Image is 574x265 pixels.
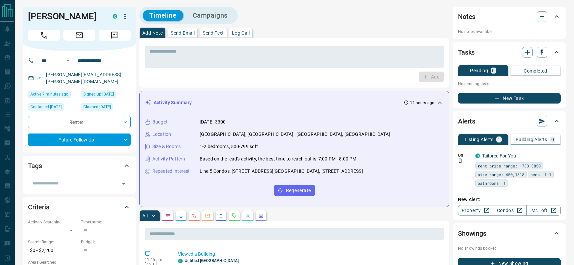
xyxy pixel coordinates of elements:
div: condos.ca [475,153,480,158]
div: Tasks [458,44,561,60]
div: Criteria [28,199,131,215]
h2: Tags [28,160,42,171]
div: Mon Jul 31 2023 [81,91,131,100]
button: Campaigns [186,10,234,21]
a: Property [458,205,492,216]
p: Activity Pattern [152,155,185,162]
div: condos.ca [113,14,117,19]
p: Line 5 Condos, [STREET_ADDRESS][GEOGRAPHIC_DATA], [STREET_ADDRESS] [200,168,363,175]
svg: Emails [205,213,210,218]
p: Timeframe: [81,219,131,225]
h2: Criteria [28,202,50,212]
p: Location [152,131,171,138]
span: Message [99,30,131,41]
svg: Email Verified [37,76,41,81]
span: bathrooms: 1 [478,180,506,186]
p: Send Text [203,31,224,35]
p: Completed [524,69,547,73]
p: Pending [470,68,488,73]
div: Mon Jul 31 2023 [81,103,131,113]
svg: Agent Actions [258,213,264,218]
p: Building Alerts [516,137,547,142]
svg: Listing Alerts [218,213,224,218]
div: Tags [28,158,131,174]
span: beds: 1-1 [530,171,551,178]
p: Budget [152,119,168,126]
p: Listing Alerts [465,137,494,142]
p: No pending tasks [458,79,561,89]
p: Based on the lead's activity, the best time to reach out is: 7:00 PM - 8:00 PM [200,155,356,162]
a: Condos [492,205,526,216]
span: Active 7 minutes ago [30,91,68,98]
div: condos.ca [178,259,183,263]
button: Timeline [143,10,183,21]
div: Notes [458,9,561,25]
svg: Opportunities [245,213,250,218]
h1: [PERSON_NAME] [28,11,103,22]
span: Contacted [DATE] [30,104,62,110]
span: Signed up [DATE] [83,91,114,98]
p: Search Range: [28,239,78,245]
div: Wed Aug 13 2025 [28,103,78,113]
span: Call [28,30,60,41]
h2: Tasks [458,47,475,58]
p: $0 - $2,200 [28,245,78,256]
p: 0 [551,137,554,142]
div: Thu Aug 14 2025 [28,91,78,100]
p: Viewed a Building [178,251,441,258]
p: 0 [492,68,495,73]
p: Budget: [81,239,131,245]
p: [GEOGRAPHIC_DATA], [GEOGRAPHIC_DATA] | [GEOGRAPHIC_DATA], [GEOGRAPHIC_DATA] [200,131,390,138]
p: Repeated Interest [152,168,190,175]
p: Actively Searching: [28,219,78,225]
p: Send Email [171,31,195,35]
p: Log Call [232,31,250,35]
p: No notes available [458,29,561,35]
button: Regenerate [274,185,315,196]
svg: Requests [232,213,237,218]
span: Claimed [DATE] [83,104,111,110]
p: Activity Summary [154,99,192,106]
p: All [142,213,148,218]
p: 12 hours ago [410,100,434,106]
svg: Calls [192,213,197,218]
div: Showings [458,225,561,241]
button: Open [119,179,128,188]
svg: Lead Browsing Activity [178,213,184,218]
div: Renter [28,116,131,128]
div: Activity Summary12 hours ago [145,97,444,109]
h2: Alerts [458,116,475,127]
div: Future Follow Up [28,133,131,146]
p: 1 [498,137,500,142]
p: Off [458,152,471,158]
p: New Alert: [458,196,561,203]
h2: Showings [458,228,486,239]
p: 1-2 bedrooms, 500-799 sqft [200,143,258,150]
h2: Notes [458,11,475,22]
a: Mr.Loft [526,205,561,216]
svg: Notes [165,213,170,218]
a: Untitled [GEOGRAPHIC_DATA] [185,258,239,263]
p: No showings booked [458,245,561,251]
svg: Push Notification Only [458,158,463,163]
button: New Task [458,93,561,104]
span: Email [63,30,95,41]
p: Add Note [142,31,163,35]
button: Open [64,57,72,65]
p: 11:45 pm [145,257,168,262]
a: Tailored For You [482,153,516,158]
p: Size & Rooms [152,143,181,150]
span: rent price range: 1733,3850 [478,162,541,169]
span: size range: 450,1318 [478,171,524,178]
a: [PERSON_NAME][EMAIL_ADDRESS][PERSON_NAME][DOMAIN_NAME] [46,72,121,84]
p: [DATE]-3300 [200,119,226,126]
div: Alerts [458,113,561,129]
